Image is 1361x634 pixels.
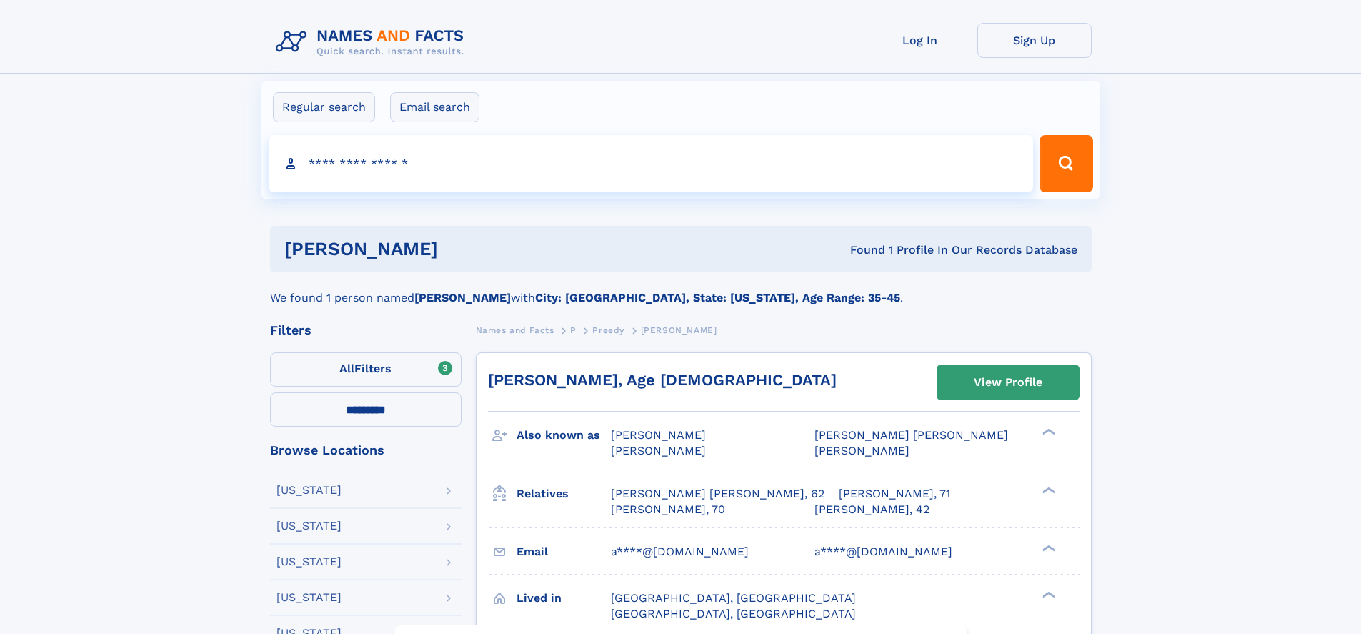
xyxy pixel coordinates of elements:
[414,291,511,304] b: [PERSON_NAME]
[270,23,476,61] img: Logo Names and Facts
[276,520,342,532] div: [US_STATE]
[339,362,354,375] span: All
[937,365,1079,400] a: View Profile
[641,325,717,335] span: [PERSON_NAME]
[814,444,909,457] span: [PERSON_NAME]
[1039,543,1056,553] div: ❯
[284,240,644,258] h1: [PERSON_NAME]
[270,444,462,457] div: Browse Locations
[276,556,342,568] div: [US_STATE]
[570,321,577,339] a: P
[611,444,706,457] span: [PERSON_NAME]
[611,591,856,605] span: [GEOGRAPHIC_DATA], [GEOGRAPHIC_DATA]
[592,325,624,335] span: Preedy
[974,366,1042,399] div: View Profile
[535,291,900,304] b: City: [GEOGRAPHIC_DATA], State: [US_STATE], Age Range: 35-45
[390,92,479,122] label: Email search
[814,502,929,517] a: [PERSON_NAME], 42
[977,23,1092,58] a: Sign Up
[611,486,824,502] a: [PERSON_NAME] [PERSON_NAME], 62
[1039,590,1056,599] div: ❯
[592,321,624,339] a: Preedy
[517,423,611,447] h3: Also known as
[1039,485,1056,495] div: ❯
[270,352,462,387] label: Filters
[270,272,1092,307] div: We found 1 person named with .
[476,321,554,339] a: Names and Facts
[276,485,342,496] div: [US_STATE]
[517,540,611,564] h3: Email
[488,371,837,389] a: [PERSON_NAME], Age [DEMOGRAPHIC_DATA]
[839,486,950,502] a: [PERSON_NAME], 71
[273,92,375,122] label: Regular search
[517,482,611,506] h3: Relatives
[814,428,1008,442] span: [PERSON_NAME] [PERSON_NAME]
[1040,135,1092,192] button: Search Button
[570,325,577,335] span: P
[517,586,611,610] h3: Lived in
[863,23,977,58] a: Log In
[269,135,1034,192] input: search input
[1039,427,1056,437] div: ❯
[611,502,725,517] a: [PERSON_NAME], 70
[276,592,342,603] div: [US_STATE]
[611,428,706,442] span: [PERSON_NAME]
[644,242,1077,258] div: Found 1 Profile In Our Records Database
[611,607,856,620] span: [GEOGRAPHIC_DATA], [GEOGRAPHIC_DATA]
[270,324,462,337] div: Filters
